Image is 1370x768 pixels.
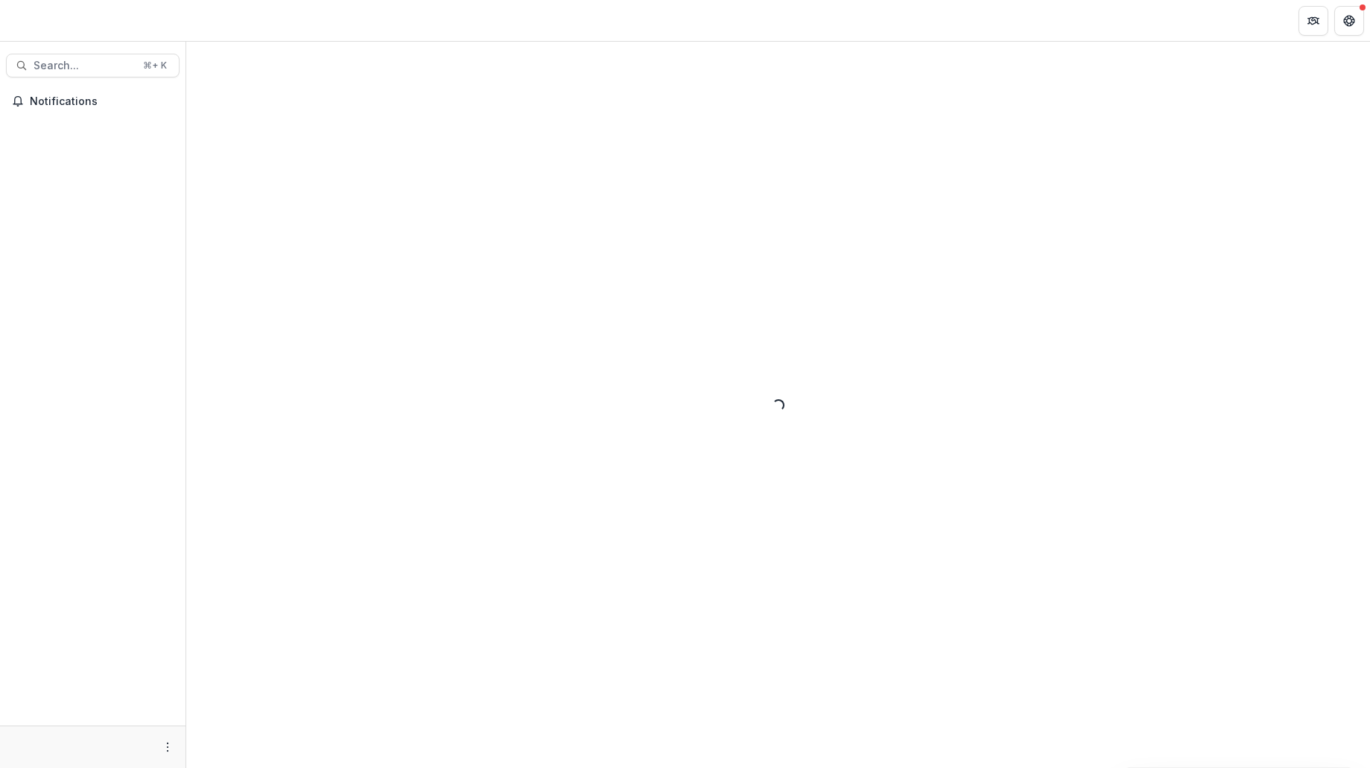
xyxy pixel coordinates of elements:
[6,89,180,113] button: Notifications
[159,738,177,756] button: More
[140,57,170,74] div: ⌘ + K
[6,54,180,77] button: Search...
[34,60,134,72] span: Search...
[1334,6,1364,36] button: Get Help
[1298,6,1328,36] button: Partners
[30,95,174,108] span: Notifications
